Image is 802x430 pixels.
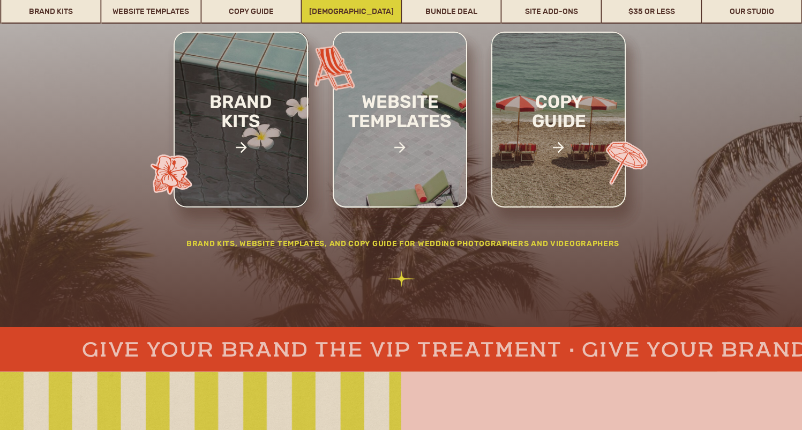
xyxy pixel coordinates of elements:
[330,92,470,154] a: website templates
[163,238,643,254] h2: Brand Kits, website templates, and Copy Guide for wedding photographers and videographers
[509,92,609,167] a: copy guide
[196,92,286,167] a: brand kits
